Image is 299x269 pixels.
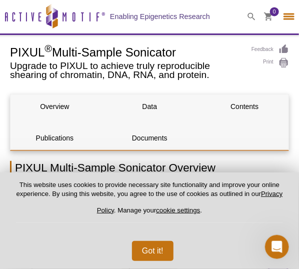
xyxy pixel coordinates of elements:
button: cookie settings [156,206,200,214]
button: Got it! [132,241,173,261]
a: Publications [10,126,99,150]
a: Documents [105,126,194,150]
span: 0 [273,7,276,16]
a: 0 [264,12,273,23]
h2: Upgrade to PIXUL to achieve truly reproducible shearing of chromatin, DNA, RNA, and protein. [10,61,241,79]
a: Privacy Policy [97,190,283,213]
a: Contents [200,94,289,118]
a: Overview [10,94,99,118]
iframe: Intercom live chat [265,235,289,259]
h2: Enabling Epigenetics Research [110,12,210,21]
h1: PIXUL Multi-Sample Sonicator [10,44,241,59]
a: Print [251,57,289,68]
p: This website uses cookies to provide necessary site functionality and improve your online experie... [16,180,283,223]
a: Data [105,94,194,118]
a: Feedback [251,44,289,55]
h2: PIXUL Multi-Sample Sonicator Overview [10,161,289,174]
sup: ® [44,43,52,54]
